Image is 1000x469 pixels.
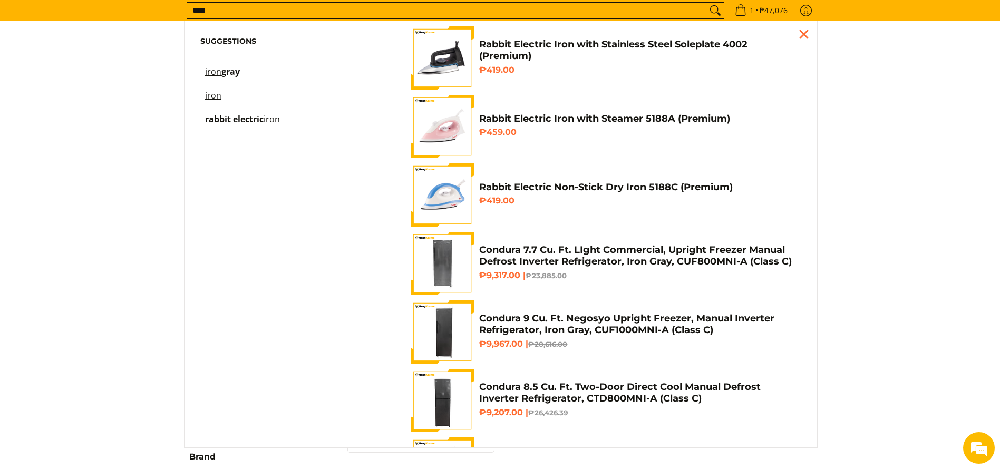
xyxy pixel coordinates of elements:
h4: Condura 7.7 Cu. Ft. LIght Commercial, Upright Freezer Manual Defrost Inverter Refrigerator, Iron ... [479,244,801,268]
h6: Suggestions [200,37,380,46]
h6: ₱9,317.00 | [479,270,801,281]
a: https://mangkosme.com/products/rabbit-electric-non-stick-dry-iron-5188c-class-a Rabbit Electric N... [411,163,801,227]
mark: iron [205,66,221,77]
h4: Condura 8.5 Cu. Ft. Two-Door Direct Cool Manual Defrost Inverter Refrigerator, CTD800MNI-A (Class C) [479,381,801,405]
a: iron gray [200,68,380,86]
h4: Rabbit Electric Non-Stick Dry Iron 5188C (Premium) [479,181,801,193]
h4: Condura 9 Cu. Ft. Negosyo Upright Freezer, Manual Inverter Refrigerator, Iron Gray, CUF1000MNI-A ... [479,312,801,336]
h6: ₱9,967.00 | [479,339,801,349]
img: https://mangkosme.com/products/rabbit-electric-non-stick-dry-iron-5188c-class-a [411,163,474,227]
del: ₱23,885.00 [526,271,567,280]
a: iron [200,92,380,110]
img: Condura 9 Cu. Ft. Negosyo Upright Freezer, Manual Inverter Refrigerator, Iron Gray, CUF1000MNI-A ... [411,300,474,364]
a: https://mangkosme.com/products/rabbit-electric-iron-with-stainless-steel-soleplate-4002-class-a R... [411,26,801,90]
h4: Rabbit Electric Iron with Stainless Steel Soleplate 4002 (Premium) [479,38,801,62]
a: Condura 7.7 Cu. Ft. LIght Commercial, Upright Freezer Manual Defrost Inverter Refrigerator, Iron ... [411,232,801,295]
span: 1 [748,7,755,14]
div: Close pop up [796,26,812,42]
img: Condura 7.7 Cu. Ft. LIght Commercial, Upright Freezer Manual Defrost Inverter Refrigerator, Iron ... [411,232,474,295]
img: https://mangkosme.com/products/rabbit-electric-iron-with-stainless-steel-soleplate-4002-class-a [411,26,474,90]
mark: iron [264,113,280,125]
img: Condura 8.5 Cu. Ft. Two-Door Direct Cool Manual Defrost Inverter Refrigerator, CTD800MNI-A (Class C) [411,369,474,432]
span: We're online! [61,133,145,239]
p: rabbit electric iron [205,115,280,134]
textarea: Type your message and hit 'Enter' [5,288,201,325]
p: iron gray [205,68,240,86]
del: ₱28,616.00 [528,340,567,348]
p: iron [205,92,221,110]
a: Condura 9 Cu. Ft. Negosyo Upright Freezer, Manual Inverter Refrigerator, Iron Gray, CUF1000MNI-A ... [411,300,801,364]
span: ₱47,076 [758,7,789,14]
h6: ₱419.00 [479,196,801,206]
img: https://mangkosme.com/products/rabbit-eletric-iron-with-steamer-5188a-class-a [411,95,474,158]
button: Search [707,3,724,18]
h6: ₱419.00 [479,65,801,75]
div: Chat with us now [55,59,177,73]
a: https://mangkosme.com/products/rabbit-eletric-iron-with-steamer-5188a-class-a Rabbit Electric Iro... [411,95,801,158]
h6: ₱459.00 [479,127,801,138]
div: Minimize live chat window [173,5,198,31]
h6: ₱9,207.00 | [479,407,801,418]
span: • [732,5,791,16]
h4: Rabbit Electric Iron with Steamer 5188A (Premium) [479,113,801,125]
span: rabbit electric [205,113,264,125]
span: gray [221,66,240,77]
summary: Open [189,453,216,469]
a: rabbit electric iron [200,115,380,134]
a: Condura 8.5 Cu. Ft. Two-Door Direct Cool Manual Defrost Inverter Refrigerator, CTD800MNI-A (Class... [411,369,801,432]
span: Brand [189,453,216,461]
del: ₱26,426.39 [528,408,568,417]
mark: iron [205,90,221,101]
